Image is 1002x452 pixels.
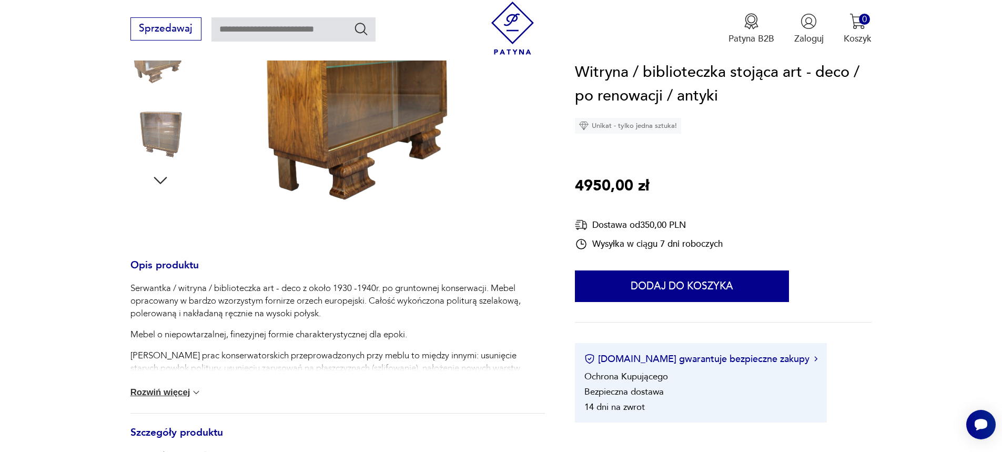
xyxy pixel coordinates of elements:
img: Patyna - sklep z meblami i dekoracjami vintage [486,2,539,55]
p: Serwantka / witryna / biblioteczka art - deco z około 1930 -1940r. po gruntownej konserwacji. Meb... [130,282,545,320]
img: Ikonka użytkownika [801,13,817,29]
p: Koszyk [844,33,872,45]
p: Mebel o niepowtarzalnej, finezyjnej formie charakterystycznej dla epoki. [130,328,545,341]
li: Bezpieczna dostawa [584,386,664,398]
button: Rozwiń więcej [130,387,202,398]
button: Zaloguj [794,13,824,45]
h3: Szczegóły produktu [130,429,545,450]
p: [PERSON_NAME] prac konserwatorskich przeprowadzonych przy meblu to między innymi: usunięcie stary... [130,349,545,387]
p: 4950,00 zł [575,174,649,198]
img: chevron down [191,387,201,398]
iframe: Smartsupp widget button [966,410,996,439]
div: Unikat - tylko jedna sztuka! [575,118,681,134]
img: Zdjęcie produktu Witryna / biblioteczka stojąca art - deco / po renowacji / antyki [130,104,190,164]
button: Patyna B2B [728,13,774,45]
button: [DOMAIN_NAME] gwarantuje bezpieczne zakupy [584,353,817,366]
div: 0 [859,14,870,25]
div: Dostawa od 350,00 PLN [575,218,723,232]
img: Ikona koszyka [849,13,866,29]
p: Zaloguj [794,33,824,45]
h3: Opis produktu [130,262,545,283]
button: Dodaj do koszyka [575,270,789,302]
img: Zdjęcie produktu Witryna / biblioteczka stojąca art - deco / po renowacji / antyki [130,37,190,97]
img: Ikona strzałki w prawo [814,357,817,362]
p: Patyna B2B [728,33,774,45]
li: 14 dni na zwrot [584,401,645,413]
img: Ikona diamentu [579,121,589,130]
h1: Witryna / biblioteczka stojąca art - deco / po renowacji / antyki [575,61,872,108]
img: Ikona dostawy [575,218,588,232]
div: Wysyłka w ciągu 7 dni roboczych [575,238,723,250]
button: Sprzedawaj [130,17,201,41]
button: Szukaj [353,21,369,36]
img: Ikona medalu [743,13,760,29]
img: Ikona certyfikatu [584,354,595,365]
a: Ikona medaluPatyna B2B [728,13,774,45]
a: Sprzedawaj [130,25,201,34]
li: Ochrona Kupującego [584,370,668,383]
button: 0Koszyk [844,13,872,45]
